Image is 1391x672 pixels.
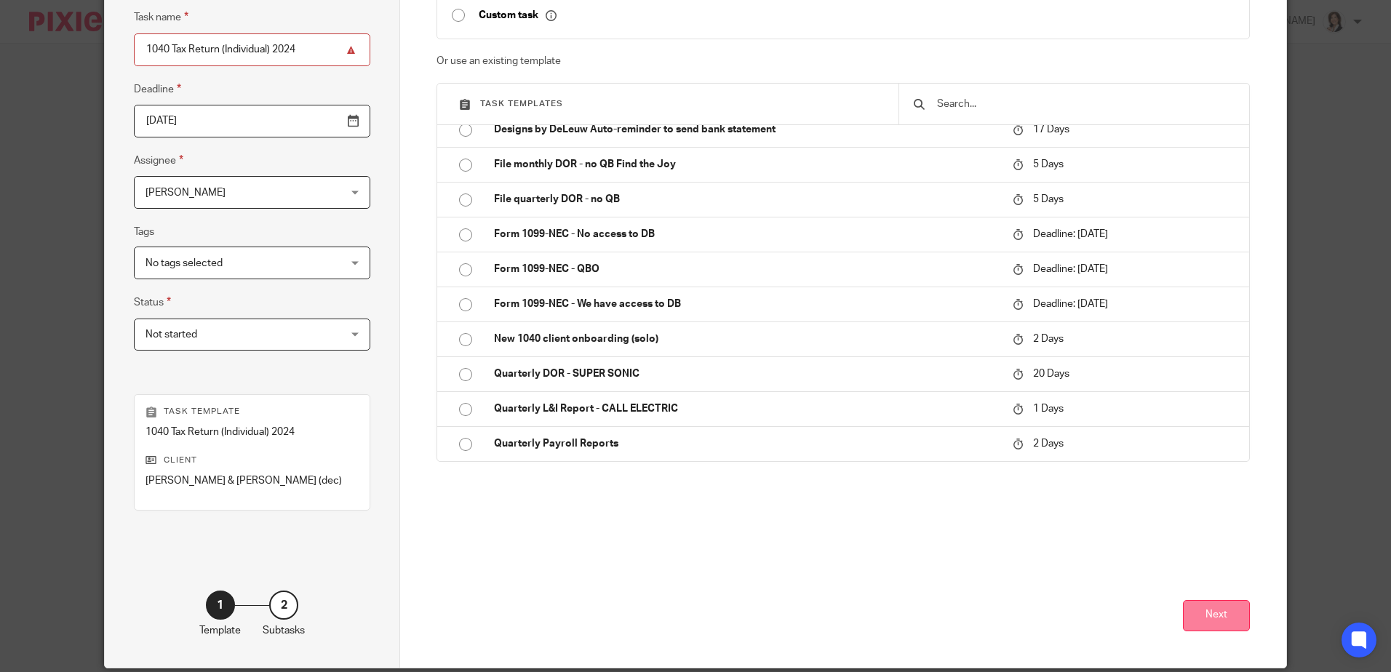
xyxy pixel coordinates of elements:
[263,623,305,638] p: Subtasks
[1033,229,1108,239] span: Deadline: [DATE]
[494,227,998,241] p: Form 1099-NEC - No access to DB
[134,33,370,66] input: Task name
[134,152,183,169] label: Assignee
[134,105,370,137] input: Pick a date
[146,258,223,268] span: No tags selected
[1033,299,1108,309] span: Deadline: [DATE]
[269,591,298,620] div: 2
[494,157,998,172] p: File monthly DOR - no QB Find the Joy
[936,96,1235,112] input: Search...
[494,297,998,311] p: Form 1099-NEC - We have access to DB
[134,294,171,311] label: Status
[146,425,359,439] p: 1040 Tax Return (Individual) 2024
[494,262,998,276] p: Form 1099-NEC - QBO
[494,401,998,416] p: Quarterly L&I Report - CALL ELECTRIC
[494,122,998,137] p: Designs by DeLeuw Auto-reminder to send bank statement
[480,100,563,108] span: Task templates
[146,188,226,198] span: [PERSON_NAME]
[1033,404,1064,414] span: 1 Days
[134,225,154,239] label: Tags
[1033,439,1064,449] span: 2 Days
[146,406,359,417] p: Task template
[146,329,197,340] span: Not started
[494,192,998,207] p: File quarterly DOR - no QB
[479,9,557,22] p: Custom task
[146,455,359,466] p: Client
[134,81,181,97] label: Deadline
[437,54,1249,68] p: Or use an existing template
[1033,159,1064,169] span: 5 Days
[1033,334,1064,344] span: 2 Days
[1033,369,1069,379] span: 20 Days
[494,332,998,346] p: New 1040 client onboarding (solo)
[206,591,235,620] div: 1
[1033,194,1064,204] span: 5 Days
[1033,264,1108,274] span: Deadline: [DATE]
[1183,600,1250,631] button: Next
[146,473,359,488] p: [PERSON_NAME] & [PERSON_NAME] (dec)
[1033,124,1069,135] span: 17 Days
[199,623,241,638] p: Template
[494,367,998,381] p: Quarterly DOR - SUPER SONIC
[134,9,188,25] label: Task name
[494,436,998,451] p: Quarterly Payroll Reports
